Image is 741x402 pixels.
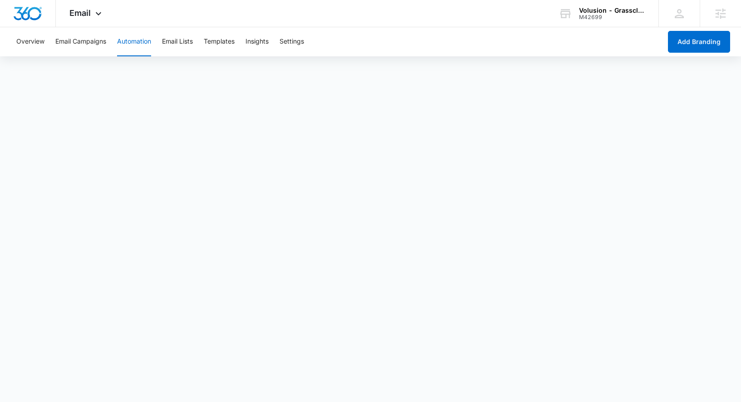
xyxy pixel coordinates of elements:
button: Insights [245,27,269,56]
button: Email Lists [162,27,193,56]
button: Add Branding [668,31,730,53]
button: Email Campaigns [55,27,106,56]
button: Overview [16,27,44,56]
button: Automation [117,27,151,56]
button: Settings [280,27,304,56]
span: Email [69,8,91,18]
button: Templates [204,27,235,56]
div: account id [579,14,645,20]
div: account name [579,7,645,14]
